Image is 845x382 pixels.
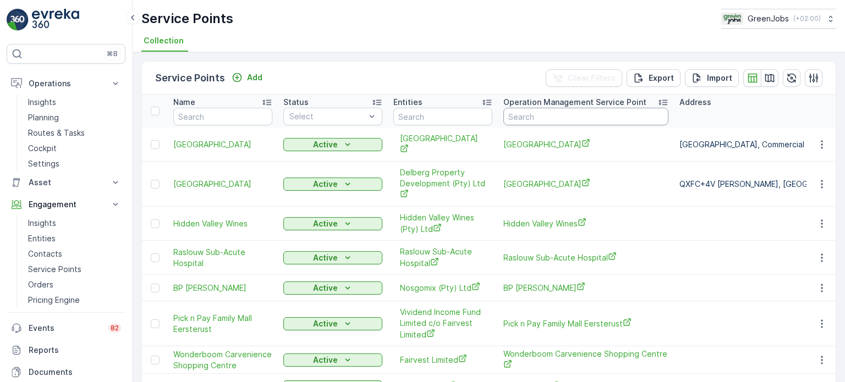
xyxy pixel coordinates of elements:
button: Clear Filters [546,69,622,87]
p: Cockpit [28,143,57,154]
a: Wonderboom Carvenience Shopping Centre [173,349,272,371]
a: Cockpit [24,141,125,156]
p: Name [173,97,195,108]
a: Insights [24,215,125,231]
p: Address [679,97,711,108]
input: Search [173,108,272,125]
a: BP Bara [503,282,668,294]
p: Pricing Engine [28,295,80,306]
p: Routes & Tasks [28,128,85,139]
button: Add [227,71,267,84]
a: Queens Gardens [173,179,272,190]
span: [GEOGRAPHIC_DATA] [173,179,272,190]
p: Settings [28,158,59,169]
p: Asset [29,177,103,188]
a: Raslouw Sub-Acute Hospital [173,247,272,269]
a: Delberg Property Development (Pty) Ltd [400,167,486,201]
a: Raslouw Sub-Acute Hospital [400,246,486,269]
p: Export [649,73,674,84]
button: Active [283,178,382,191]
p: Active [313,283,338,294]
input: Search [393,108,492,125]
img: Green_Jobs_Logo.png [721,13,743,25]
button: Active [283,251,382,264]
button: GreenJobs(+02:00) [721,9,836,29]
a: Settings [24,156,125,171]
div: Toggle Row Selected [151,356,160,364]
p: Select [289,111,365,122]
a: Orders [24,277,125,292]
span: BP [PERSON_NAME] [173,283,272,294]
p: Insights [28,218,56,229]
a: Vividend Income Fund Limited c/o Fairvest Limited [400,307,486,340]
p: Planning [28,112,59,123]
p: Active [313,218,338,229]
div: Toggle Row Selected [151,253,160,262]
p: Add [247,72,262,83]
button: Active [283,138,382,151]
p: Status [283,97,309,108]
p: Contacts [28,248,62,259]
a: Raslouw Sub-Acute Hospital [503,252,668,263]
span: Collection [144,35,184,46]
p: Operations [29,78,103,89]
a: Contacts [24,246,125,262]
a: Queens Gardens [503,178,668,190]
span: [GEOGRAPHIC_DATA] [503,178,668,190]
span: [GEOGRAPHIC_DATA] [503,139,668,150]
p: ⌘B [107,49,118,58]
a: Wonderboom Carvenience Shopping Centre [503,348,668,371]
div: Toggle Row Selected [151,140,160,149]
p: Active [313,318,338,329]
a: Routes & Tasks [24,125,125,141]
p: Import [707,73,732,84]
img: logo_light-DOdMpM7g.png [32,9,79,31]
button: Active [283,217,382,230]
a: Pick n Pay Family Mall Eersterust [173,313,272,335]
p: Entities [393,97,422,108]
p: Active [313,252,338,263]
a: Hidden Valley Wines [503,218,668,229]
img: logo [7,9,29,31]
a: Pick n Pay Family Mall Eersterust [503,318,668,329]
button: Active [283,353,382,367]
a: Nosgomix (Pty) Ltd [400,282,486,294]
p: ( +02:00 ) [793,14,821,23]
p: Engagement [29,199,103,210]
a: Planning [24,110,125,125]
a: BP Bara [173,283,272,294]
p: Service Points [28,264,81,275]
a: Fairvest Limited [400,354,486,366]
a: Hidden Valley Wines (Pty) Ltd [400,212,486,235]
input: Search [503,108,668,125]
p: Events [29,323,102,334]
a: Service Points [24,262,125,277]
p: Service Points [141,10,233,27]
button: Operations [7,73,125,95]
span: [GEOGRAPHIC_DATA] [400,133,486,156]
a: Hidden Valley Wines [173,218,272,229]
p: Reports [29,345,121,356]
button: Active [283,281,382,295]
p: Active [313,139,338,150]
a: Events82 [7,317,125,339]
span: BP [PERSON_NAME] [503,282,668,294]
a: Pricing Engine [24,292,125,308]
button: Active [283,317,382,330]
a: Ellis Park [503,139,668,150]
div: Toggle Row Selected [151,319,160,328]
p: Documents [29,367,121,378]
p: Service Points [155,70,225,86]
p: Active [313,179,338,190]
a: Ellis Park [173,139,272,150]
